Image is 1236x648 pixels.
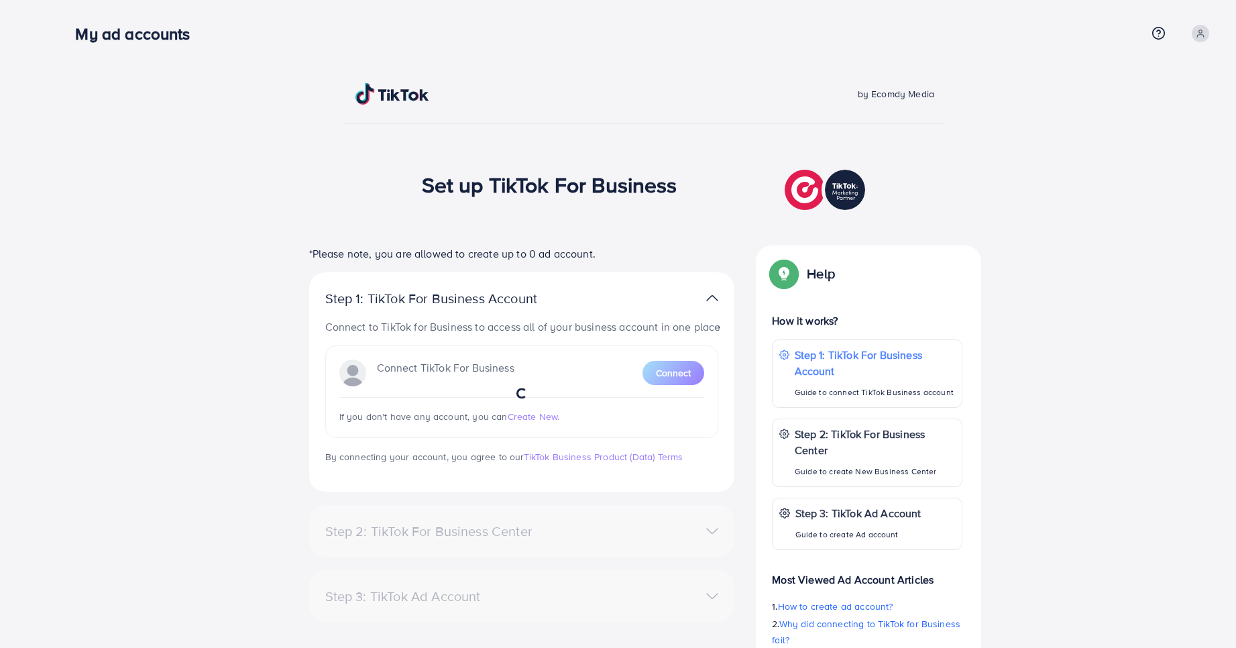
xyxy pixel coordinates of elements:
[422,172,677,197] h1: Set up TikTok For Business
[309,246,734,262] p: *Please note, you are allowed to create up to 0 ad account.
[795,527,921,543] p: Guide to create Ad account
[772,598,962,614] p: 1.
[772,262,796,286] img: Popup guide
[777,600,893,613] span: How to create ad account?
[795,426,955,458] p: Step 2: TikTok For Business Center
[772,616,962,648] p: 2.
[858,87,934,101] span: by Ecomdy Media
[325,290,580,307] p: Step 1: TikTok For Business Account
[772,617,960,647] span: Why did connecting to TikTok for Business fail?
[706,288,718,308] img: TikTok partner
[772,561,962,588] p: Most Viewed Ad Account Articles
[785,166,868,213] img: TikTok partner
[355,83,429,105] img: TikTok
[75,24,201,44] h3: My ad accounts
[795,347,955,379] p: Step 1: TikTok For Business Account
[795,505,921,521] p: Step 3: TikTok Ad Account
[795,464,955,480] p: Guide to create New Business Center
[772,313,962,329] p: How it works?
[795,384,955,400] p: Guide to connect TikTok Business account
[807,266,835,282] p: Help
